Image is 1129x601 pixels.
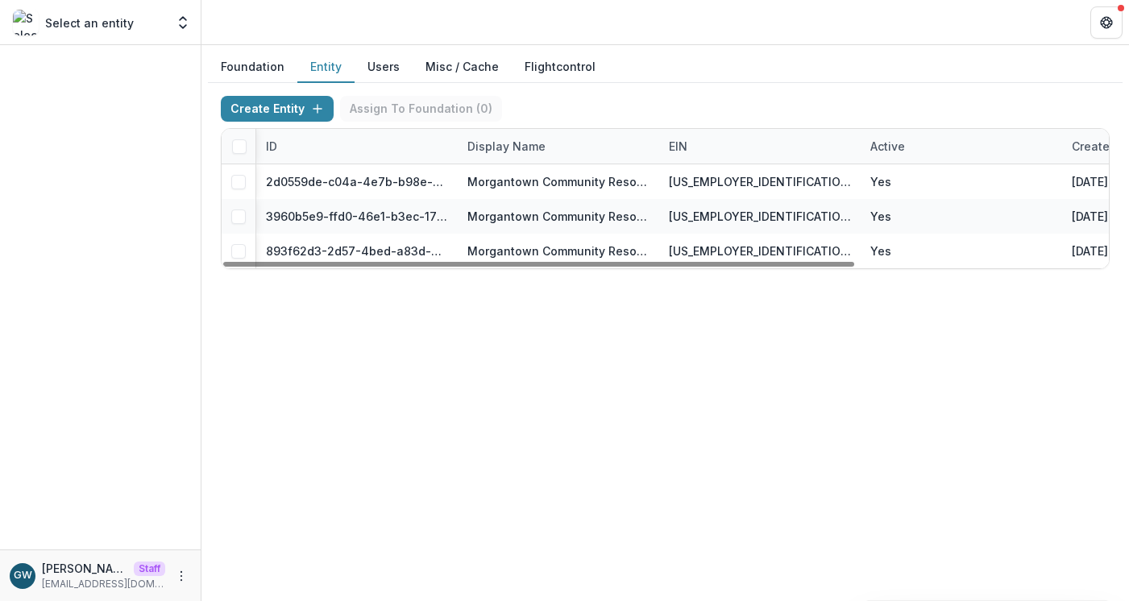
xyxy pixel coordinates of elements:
div: ID [256,129,458,164]
div: 3960b5e9-ffd0-46e1-b3ec-179b1ac8c574 [266,208,448,225]
div: Display Name [458,129,659,164]
img: Select an entity [13,10,39,35]
button: Users [355,52,413,83]
div: 893f62d3-2d57-4bed-a83d-9a276cec71ac [266,242,448,259]
div: Yes [861,164,1062,199]
button: Foundation [208,52,297,83]
p: [EMAIL_ADDRESS][DOMAIN_NAME] [42,577,165,591]
div: EIN [659,129,861,164]
button: More [172,566,191,586]
div: ID [256,138,287,155]
div: Grace Willig [14,570,32,581]
button: Create Entity [221,96,334,122]
p: Staff [134,562,165,576]
div: Active [861,129,1062,164]
div: Active [861,138,915,155]
button: Open entity switcher [172,6,194,39]
div: Morgantown Community Resources Inc. [467,208,650,225]
button: Get Help [1090,6,1123,39]
button: Assign To Foundation (0) [340,96,502,122]
div: Morgantown Community Resources [467,173,650,190]
div: Morgantown Community Resources [467,242,650,259]
div: Yes [861,234,1062,268]
div: [US_EMPLOYER_IDENTIFICATION_NUMBER] [669,242,851,259]
div: [US_EMPLOYER_IDENTIFICATION_NUMBER] [669,173,851,190]
div: 2d0559de-c04a-4e7b-b98e-cff761a6e405 [266,173,448,190]
a: Flightcontrol [525,58,596,75]
button: Misc / Cache [413,52,512,83]
div: [US_EMPLOYER_IDENTIFICATION_NUMBER] [669,208,851,225]
div: EIN [659,138,697,155]
div: Yes [861,199,1062,234]
p: Select an entity [45,15,134,31]
p: [PERSON_NAME] [42,560,127,577]
button: Entity [297,52,355,83]
div: Display Name [458,138,555,155]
